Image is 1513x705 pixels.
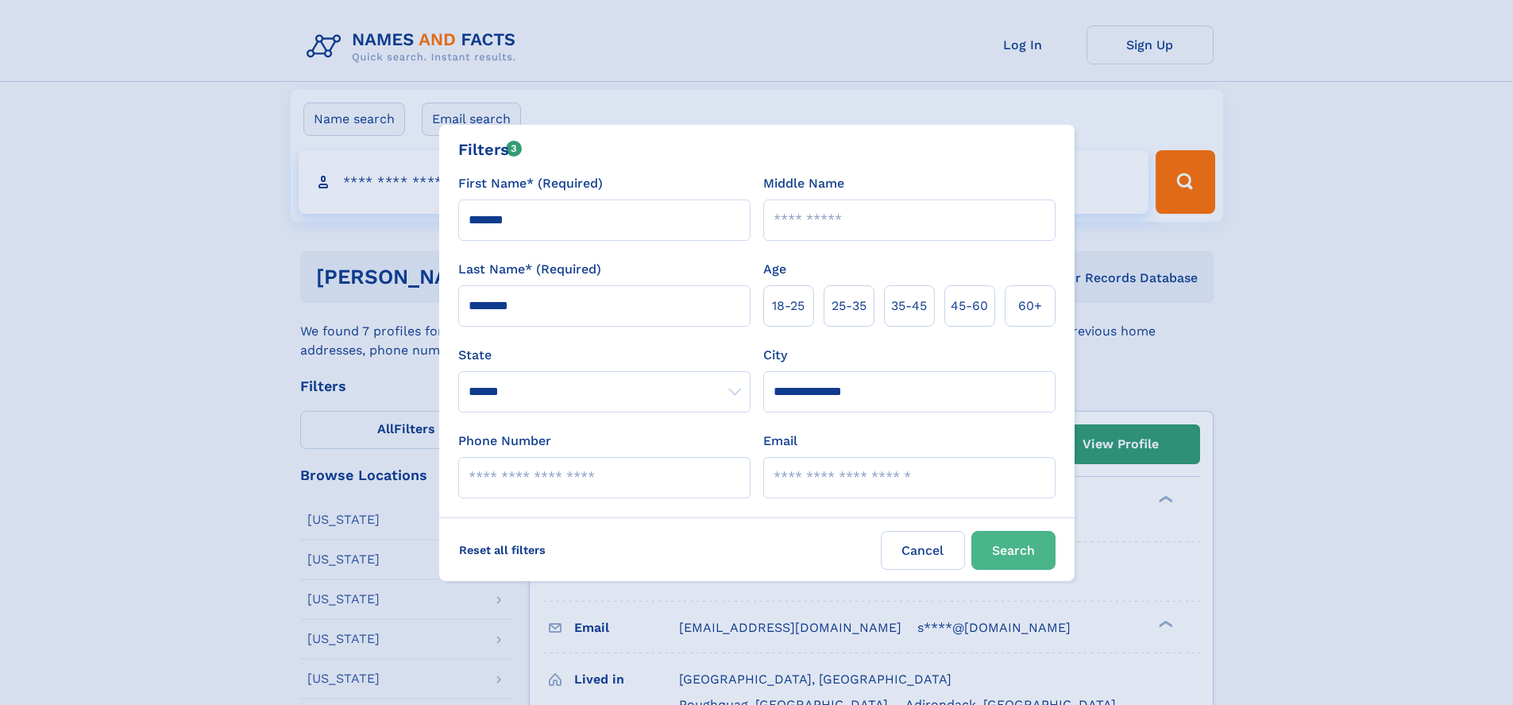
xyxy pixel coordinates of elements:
[458,260,601,279] label: Last Name* (Required)
[458,346,751,365] label: State
[458,138,523,161] div: Filters
[951,296,988,316] span: 45‑60
[1018,296,1042,316] span: 60+
[763,174,844,193] label: Middle Name
[763,260,786,279] label: Age
[458,174,603,193] label: First Name* (Required)
[891,296,927,316] span: 35‑45
[458,432,551,451] label: Phone Number
[763,432,797,451] label: Email
[763,346,787,365] label: City
[881,531,965,570] label: Cancel
[832,296,867,316] span: 25‑35
[971,531,1056,570] button: Search
[772,296,805,316] span: 18‑25
[449,531,556,569] label: Reset all filters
